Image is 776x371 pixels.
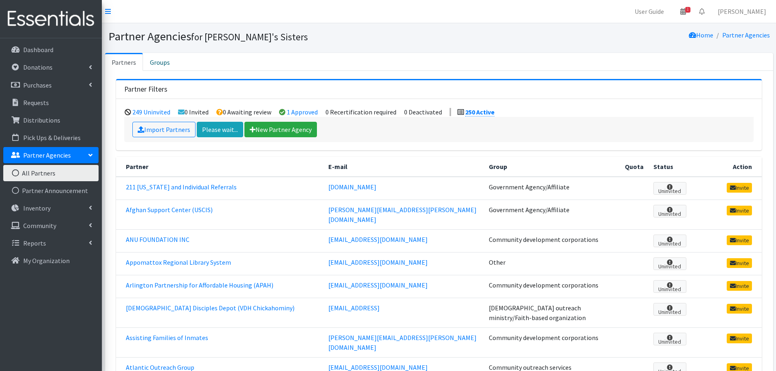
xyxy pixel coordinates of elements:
[23,81,52,89] p: Purchases
[722,31,770,39] a: Partner Agencies
[116,157,323,177] th: Partner
[653,257,687,270] span: Uninvited
[727,183,752,193] a: Invite
[126,206,213,214] a: Afghan Support Center (USCIS)
[3,182,99,199] a: Partner Announcement
[23,134,81,142] p: Pick Ups & Deliveries
[727,281,752,291] a: Invite
[484,327,620,357] td: Community development corporations
[653,333,687,345] span: Uninvited
[126,258,231,266] a: Appomattox Regional Library System
[126,281,273,289] a: Arlington Partnership for Affordable Housing (APAH)
[126,334,208,342] a: Assisting Families of Inmates
[691,157,762,177] th: Action
[484,177,620,200] td: Government Agency/Affiliate
[3,130,99,146] a: Pick Ups & Deliveries
[132,108,170,116] a: 249 Uninvited
[3,94,99,111] a: Requests
[216,108,271,116] li: 0 Awaiting review
[124,85,167,94] h3: Partner Filters
[648,157,692,177] th: Status
[105,53,143,71] a: Partners
[628,3,670,20] a: User Guide
[132,122,196,137] a: Import Partners
[3,59,99,75] a: Donations
[484,298,620,327] td: [DEMOGRAPHIC_DATA] outreach ministry/Faith-based organization
[126,235,189,244] a: ANU FOUNDATION INC
[287,108,318,116] a: 1 Approved
[143,53,177,71] a: Groups
[653,182,687,195] span: Uninvited
[328,235,428,244] a: [EMAIL_ADDRESS][DOMAIN_NAME]
[328,206,477,224] a: [PERSON_NAME][EMAIL_ADDRESS][PERSON_NAME][DOMAIN_NAME]
[328,281,428,289] a: [EMAIL_ADDRESS][DOMAIN_NAME]
[404,108,442,116] li: 0 Deactivated
[727,235,752,245] a: Invite
[23,257,70,265] p: My Organization
[620,157,648,177] th: Quota
[484,252,620,275] td: Other
[3,77,99,93] a: Purchases
[3,235,99,251] a: Reports
[108,29,436,44] h1: Partner Agencies
[23,99,49,107] p: Requests
[689,31,713,39] a: Home
[3,217,99,234] a: Community
[653,280,687,293] span: Uninvited
[3,252,99,269] a: My Organization
[23,239,46,247] p: Reports
[23,46,53,54] p: Dashboard
[328,304,380,312] a: [EMAIL_ADDRESS]
[653,235,687,247] span: Uninvited
[244,122,317,137] a: New Partner Agency
[484,157,620,177] th: Group
[3,112,99,128] a: Distributions
[197,122,243,137] a: Please wait...
[3,165,99,181] a: All Partners
[328,183,376,191] a: [DOMAIN_NAME]
[727,304,752,314] a: Invite
[653,303,687,316] span: Uninvited
[727,334,752,343] a: Invite
[126,183,237,191] a: 211 [US_STATE] and Individual Referrals
[484,275,620,298] td: Community development corporations
[465,108,495,116] a: 250 Active
[325,108,396,116] li: 0 Recertification required
[484,200,620,229] td: Government Agency/Affiliate
[328,334,477,351] a: [PERSON_NAME][EMAIL_ADDRESS][PERSON_NAME][DOMAIN_NAME]
[178,108,209,116] li: 0 Invited
[3,5,99,33] img: HumanEssentials
[191,31,308,43] small: for [PERSON_NAME]'s Sisters
[3,200,99,216] a: Inventory
[727,258,752,268] a: Invite
[3,147,99,163] a: Partner Agencies
[685,7,690,13] span: 1
[3,42,99,58] a: Dashboard
[653,205,687,217] span: Uninvited
[727,206,752,215] a: Invite
[126,304,295,312] a: [DEMOGRAPHIC_DATA] Disciples Depot (VDH Chickahominy)
[23,151,71,159] p: Partner Agencies
[23,222,56,230] p: Community
[484,229,620,252] td: Community development corporations
[323,157,484,177] th: E-mail
[711,3,773,20] a: [PERSON_NAME]
[23,116,60,124] p: Distributions
[328,258,428,266] a: [EMAIL_ADDRESS][DOMAIN_NAME]
[23,204,51,212] p: Inventory
[674,3,692,20] a: 1
[23,63,53,71] p: Donations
